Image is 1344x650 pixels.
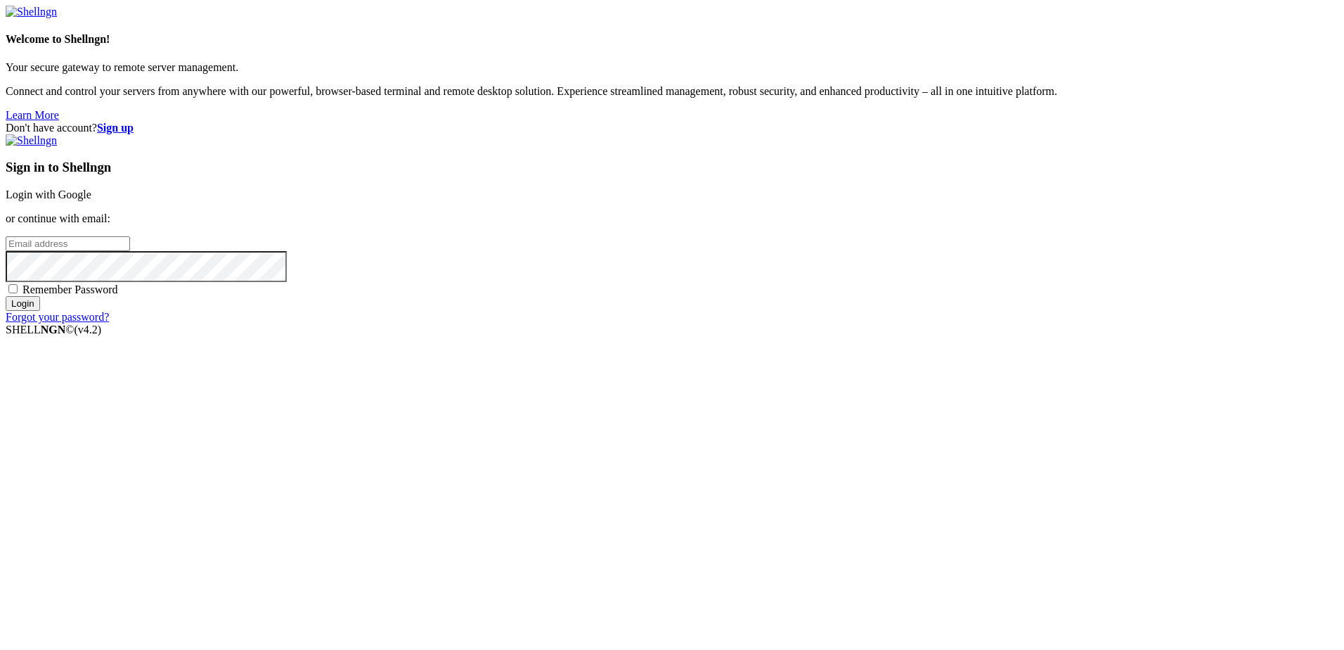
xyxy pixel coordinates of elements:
img: Shellngn [6,134,57,147]
span: Remember Password [22,283,118,295]
span: 4.2.0 [75,324,102,336]
h3: Sign in to Shellngn [6,160,1338,175]
a: Forgot your password? [6,311,109,323]
input: Email address [6,236,130,251]
a: Sign up [97,122,134,134]
img: Shellngn [6,6,57,18]
p: Your secure gateway to remote server management. [6,61,1338,74]
span: SHELL © [6,324,101,336]
p: or continue with email: [6,212,1338,225]
h4: Welcome to Shellngn! [6,33,1338,46]
input: Remember Password [8,284,18,293]
div: Don't have account? [6,122,1338,134]
b: NGN [41,324,66,336]
input: Login [6,296,40,311]
a: Login with Google [6,189,91,200]
a: Learn More [6,109,59,121]
p: Connect and control your servers from anywhere with our powerful, browser-based terminal and remo... [6,85,1338,98]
